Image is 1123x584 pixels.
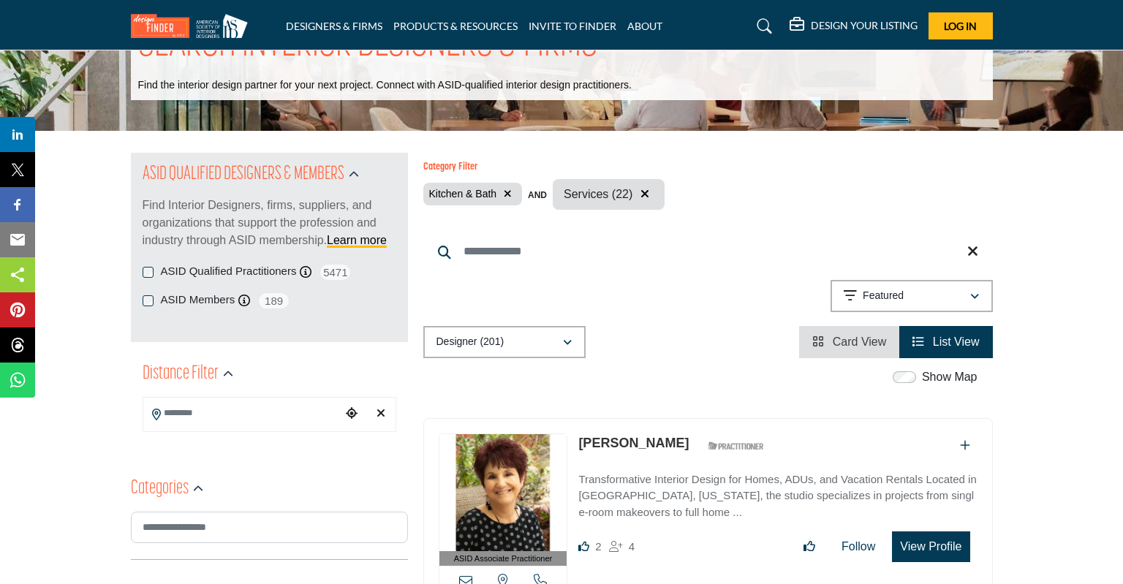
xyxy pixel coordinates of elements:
a: DESIGNERS & FIRMS [286,20,382,32]
h2: Distance Filter [143,361,219,387]
p: Designer (201) [436,335,504,349]
a: ABOUT [627,20,662,32]
input: ASID Qualified Practitioners checkbox [143,267,154,278]
a: PRODUCTS & RESOURCES [393,20,518,32]
p: Transformative Interior Design for Homes, ADUs, and Vacation Rentals Located in [GEOGRAPHIC_DATA]... [578,471,977,521]
span: 4 [629,540,635,553]
label: Show Map [922,368,978,386]
p: Karen Steinberg [578,433,689,453]
span: Kitchen & Bath [429,188,497,200]
a: Search [743,15,782,38]
span: 2 [595,540,601,553]
input: Search Location [143,399,341,428]
p: Featured [863,289,904,303]
a: [PERSON_NAME] [578,436,689,450]
span: 5471 [319,263,352,281]
span: ASID Associate Practitioner [454,553,553,565]
button: Log In [929,12,993,39]
label: ASID Qualified Practitioners [161,263,297,280]
b: AND [528,190,547,200]
input: Search Keyword [423,234,993,269]
i: Likes [578,541,589,552]
input: ASID Members checkbox [143,295,154,306]
div: Clear search location [370,398,392,430]
button: Featured [831,280,993,312]
a: Learn more [327,234,387,246]
img: Site Logo [131,14,255,38]
p: Find the interior design partner for your next project. Connect with ASID-qualified interior desi... [138,78,632,93]
span: 189 [257,292,290,310]
h5: DESIGN YOUR LISTING [811,19,918,32]
a: INVITE TO FINDER [529,20,616,32]
a: ASID Associate Practitioner [439,434,567,566]
button: Designer (201) [423,326,586,358]
div: Followers [609,538,635,555]
h2: Categories [131,476,189,502]
span: Log In [944,20,977,32]
li: Card View [799,326,899,358]
img: ASID Qualified Practitioners Badge Icon [703,437,768,455]
h2: ASID QUALIFIED DESIGNERS & MEMBERS [143,162,344,188]
a: View Card [812,335,886,348]
button: Like listing [794,532,825,561]
div: DESIGN YOUR LISTING [790,18,918,35]
input: Search Category [131,512,408,543]
button: View Profile [892,531,969,562]
h6: Category Filter [423,162,665,174]
p: Find Interior Designers, firms, suppliers, and organizations that support the profession and indu... [143,197,396,249]
button: Follow [832,532,885,561]
span: Services (22) [564,188,632,200]
a: Transformative Interior Design for Homes, ADUs, and Vacation Rentals Located in [GEOGRAPHIC_DATA]... [578,463,977,521]
span: List View [933,335,980,348]
a: View List [912,335,979,348]
img: Karen Steinberg [439,434,567,551]
a: Add To List [960,439,970,452]
div: Choose your current location [341,398,363,430]
span: Card View [833,335,887,348]
li: List View [899,326,992,358]
label: ASID Members [161,292,235,308]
